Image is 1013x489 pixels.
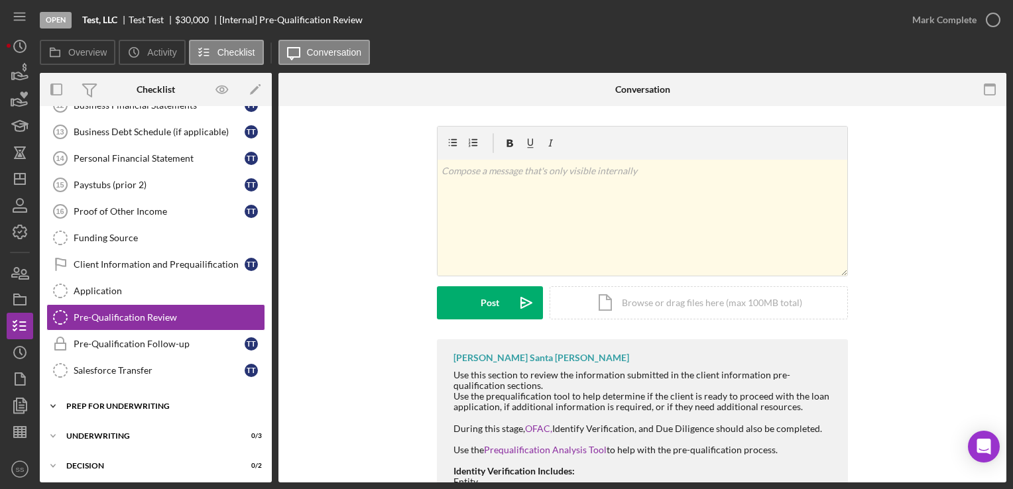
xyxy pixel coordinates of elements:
div: T T [245,125,258,138]
label: Overview [68,47,107,58]
div: Entity [453,476,835,487]
button: Activity [119,40,185,65]
div: T T [245,205,258,218]
div: [PERSON_NAME] Santa [PERSON_NAME] [453,353,629,363]
button: Post [437,286,543,319]
div: Personal Financial Statement [74,153,245,164]
div: Decision [66,462,229,470]
div: Client Information and Prequailification [74,259,245,270]
div: Prep for Underwriting [66,402,255,410]
div: Use the to help with the pre-qualification process. [453,445,835,455]
button: Conversation [278,40,371,65]
button: Overview [40,40,115,65]
div: T T [245,364,258,377]
div: T T [245,152,258,165]
div: Proof of Other Income [74,206,245,217]
tspan: 13 [56,128,64,136]
div: Mark Complete [912,7,977,33]
tspan: 14 [56,154,64,162]
div: 0 / 2 [238,462,262,470]
div: During this stage, Identify Verification, and Due Diligence should also be completed. [453,423,835,434]
tspan: 16 [56,207,64,215]
a: Prequalification Analysis Tool [484,444,607,455]
div: Salesforce Transfer [74,365,245,376]
div: Conversation [615,84,670,95]
div: Application [74,286,265,296]
div: Pre-Qualification Follow-up [74,339,245,349]
a: Funding Source [46,225,265,251]
div: [Internal] Pre-Qualification Review [219,15,363,25]
div: Paystubs (prior 2) [74,180,245,190]
span: $30,000 [175,14,209,25]
button: SS [7,456,33,482]
div: 0 / 3 [238,432,262,440]
label: Conversation [307,47,362,58]
a: Pre-Qualification Follow-upTT [46,331,265,357]
b: Test, LLC [82,15,117,25]
div: Underwriting [66,432,229,440]
a: Pre-Qualification Review [46,304,265,331]
div: Test Test [129,15,175,25]
a: Salesforce TransferTT [46,357,265,384]
div: Use the prequalification tool to help determine if the client is ready to proceed with the loan a... [453,391,835,412]
tspan: 15 [56,181,64,189]
div: Post [481,286,499,319]
a: 13Business Debt Schedule (if applicable)TT [46,119,265,145]
button: Mark Complete [899,7,1006,33]
a: OFAC, [525,423,552,434]
div: Open Intercom Messenger [968,431,1000,462]
div: Pre-Qualification Review [74,312,265,323]
div: T T [245,178,258,191]
button: Checklist [189,40,264,65]
div: T T [245,258,258,271]
a: Application [46,278,265,304]
a: 16Proof of Other IncomeTT [46,198,265,225]
div: Business Debt Schedule (if applicable) [74,127,245,137]
a: Client Information and PrequailificationTT [46,251,265,278]
div: T T [245,337,258,351]
a: 14Personal Financial StatementTT [46,145,265,172]
div: Use this section to review the information submitted in the client information pre-qualification ... [453,370,835,391]
div: Open [40,12,72,28]
label: Checklist [217,47,255,58]
text: SS [16,466,25,473]
a: 15Paystubs (prior 2)TT [46,172,265,198]
div: Checklist [137,84,175,95]
strong: Identity Verification Includes: [453,465,575,476]
div: Funding Source [74,233,265,243]
label: Activity [147,47,176,58]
